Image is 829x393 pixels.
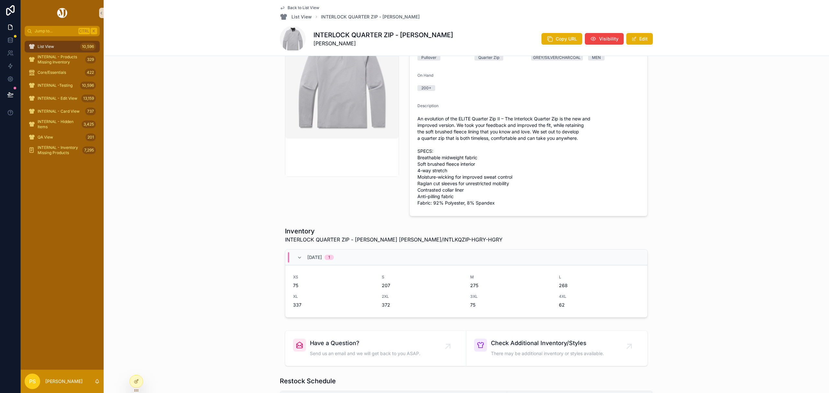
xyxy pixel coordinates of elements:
a: Core/Essentials422 [25,67,100,78]
span: 75 [293,282,374,289]
div: 422 [85,69,96,76]
span: 3XL [470,294,551,299]
img: UNRL-INTERLOCK-QUARTER-ZIP-HEATHER-GREY-F.webp [285,18,399,139]
span: S [382,275,463,280]
span: 372 [382,302,463,308]
h1: INTERLOCK QUARTER ZIP - [PERSON_NAME] [313,30,453,39]
span: Send us an email and we will get back to you ASAP. [310,350,420,357]
span: PS [29,377,36,385]
div: 13,159 [81,95,96,102]
span: Have a Question? [310,339,420,348]
div: 329 [85,56,96,63]
button: Copy URL [541,33,582,45]
span: Description [417,103,438,108]
span: Core/Essentials [38,70,66,75]
span: 4XL [559,294,640,299]
div: Quarter Zip [478,55,499,61]
div: Pullover [421,55,437,61]
span: INTERNAL - Products Missing Inventory [38,54,83,65]
span: 275 [470,282,551,289]
a: INTERNAL - Products Missing Inventory329 [25,54,100,65]
span: An evolution of the ELITE Quarter Zip II – The Interlock Quarter Zip is the new and improved vers... [417,116,640,206]
span: Ctrl [78,28,90,34]
span: List View [38,44,54,49]
span: 337 [293,302,374,308]
div: 3,425 [82,120,96,128]
span: Jump to... [35,28,76,34]
span: INTERNAL - Hidden Items [38,119,79,129]
span: Check Additional Inventory/Styles [491,339,604,348]
span: M [470,275,551,280]
p: [PERSON_NAME] [45,378,83,385]
span: L [559,275,640,280]
span: List View [291,14,312,20]
span: 268 [559,282,640,289]
span: XL [293,294,374,299]
span: XS [293,275,374,280]
span: 75 [470,302,551,308]
span: Back to List View [288,5,319,10]
a: INTERNAL - Inventory Missing Products7,295 [25,144,100,156]
a: QA View201 [25,131,100,143]
a: INTERLOCK QUARTER ZIP - [PERSON_NAME] [321,14,420,20]
a: INTERNAL - Card View737 [25,106,100,117]
h1: Restock Schedule [280,376,336,386]
span: INTERNAL - Edit View [38,96,77,101]
a: Have a Question?Send us an email and we will get back to you ASAP. [285,331,466,366]
span: Copy URL [556,36,577,42]
a: INTERNAL - Edit View13,159 [25,93,100,104]
div: 10,596 [80,82,96,89]
div: GREY/SILVER/CHARCOAL [533,55,581,61]
a: INTERNAL -Testing10,596 [25,80,100,91]
div: scrollable content [21,36,104,164]
a: List View10,596 [25,41,100,52]
span: 62 [559,302,640,308]
span: [PERSON_NAME] [313,39,453,47]
div: 201 [85,133,96,141]
a: XS75S207M275L268XL3372XL3723XL754XL62 [285,265,647,317]
span: 2XL [382,294,463,299]
span: [DATE] [307,254,322,261]
span: QA View [38,135,53,140]
span: INTERNAL - Card View [38,109,80,114]
a: Check Additional Inventory/StylesThere may be additional inventory or styles available. [466,331,647,366]
button: Edit [626,33,653,45]
span: INTERLOCK QUARTER ZIP - [PERSON_NAME] [PERSON_NAME]/INTLKQZIP-HGRY-HGRY [285,236,503,243]
div: 10,596 [80,43,96,51]
img: App logo [56,8,68,18]
h1: Inventory [285,227,503,236]
button: Jump to...CtrlK [25,26,100,36]
a: List View [280,13,312,21]
button: Visibility [585,33,624,45]
span: There may be additional inventory or styles available. [491,350,604,357]
div: 200+ [421,85,431,91]
span: On Hand [417,73,433,78]
span: K [91,28,97,34]
div: 737 [85,107,96,115]
a: Back to List View [280,5,319,10]
a: INTERNAL - Hidden Items3,425 [25,118,100,130]
div: 7,295 [82,146,96,154]
span: 207 [382,282,463,289]
div: MEN [592,55,601,61]
span: Visibility [599,36,619,42]
span: INTERNAL -Testing [38,83,73,88]
span: INTERNAL - Inventory Missing Products [38,145,80,155]
div: 1 [328,255,330,260]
